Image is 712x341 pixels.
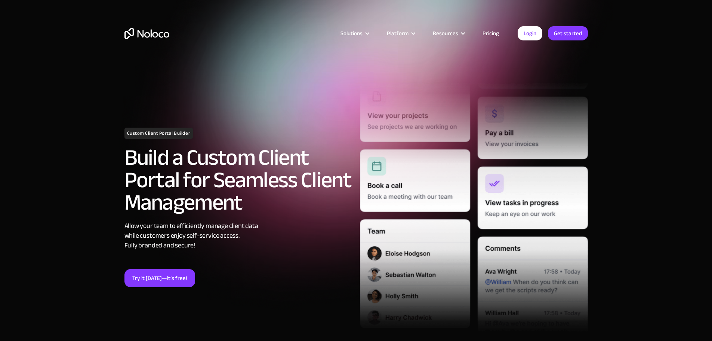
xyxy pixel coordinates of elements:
[124,128,193,139] h1: Custom Client Portal Builder
[518,26,542,40] a: Login
[387,28,409,38] div: Platform
[124,269,195,287] a: Try it [DATE]—it’s free!
[548,26,588,40] a: Get started
[473,28,508,38] a: Pricing
[377,28,423,38] div: Platform
[340,28,363,38] div: Solutions
[423,28,473,38] div: Resources
[331,28,377,38] div: Solutions
[124,28,169,39] a: home
[124,221,352,250] div: Allow your team to efficiently manage client data while customers enjoy self-service access. Full...
[124,146,352,214] h2: Build a Custom Client Portal for Seamless Client Management
[433,28,458,38] div: Resources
